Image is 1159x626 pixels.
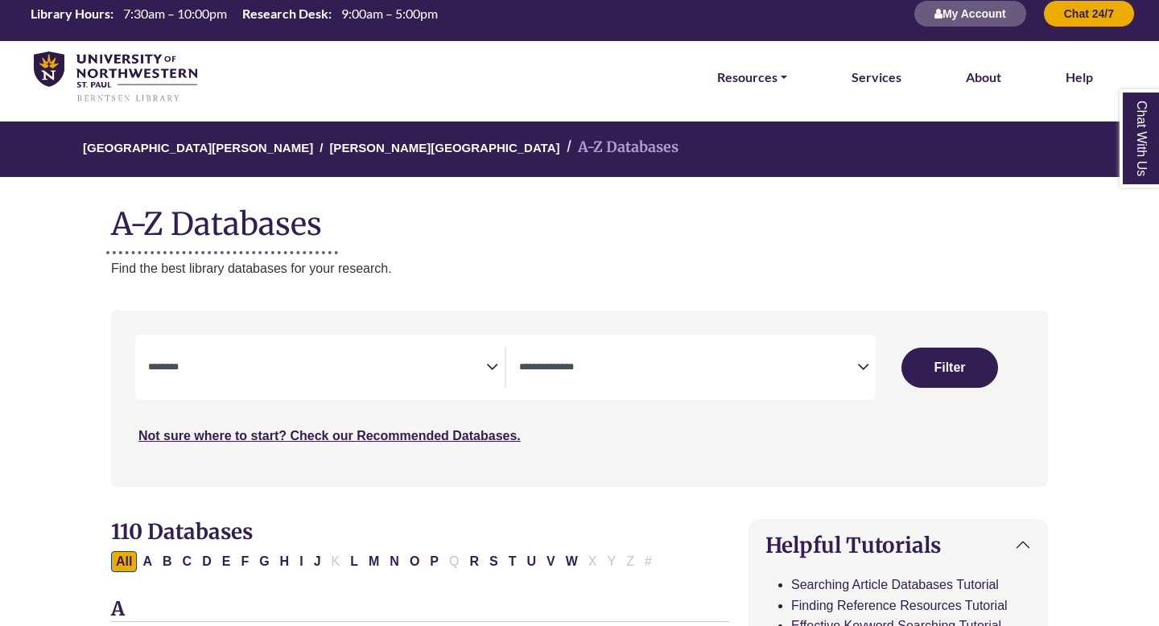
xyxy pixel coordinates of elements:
[561,551,583,572] button: Filter Results W
[123,6,227,21] span: 7:30am – 10:00pm
[542,551,560,572] button: Filter Results V
[111,598,729,622] h3: A
[852,67,901,88] a: Services
[364,551,384,572] button: Filter Results M
[966,67,1001,88] a: About
[34,51,197,104] img: library_home
[345,551,363,572] button: Filter Results L
[560,136,678,159] li: A-Z Databases
[749,520,1047,570] button: Helpful Tutorials
[295,551,307,572] button: Filter Results I
[485,551,503,572] button: Filter Results S
[111,551,137,572] button: All
[197,551,217,572] button: Filter Results D
[329,138,559,154] a: [PERSON_NAME][GEOGRAPHIC_DATA]
[158,551,177,572] button: Filter Results B
[914,6,1027,20] a: My Account
[309,551,326,572] button: Filter Results J
[464,551,484,572] button: Filter Results R
[405,551,424,572] button: Filter Results O
[1043,6,1135,20] a: Chat 24/7
[178,551,197,572] button: Filter Results C
[24,5,444,23] a: Hours Today
[717,67,787,88] a: Resources
[138,429,521,443] a: Not sure where to start? Check our Recommended Databases.
[217,551,236,572] button: Filter Results E
[24,5,114,22] th: Library Hours:
[1066,67,1093,88] a: Help
[385,551,404,572] button: Filter Results N
[522,551,541,572] button: Filter Results U
[791,599,1008,612] a: Finding Reference Resources Tutorial
[24,5,444,20] table: Hours Today
[111,193,1048,242] h1: A-Z Databases
[901,348,998,388] button: Submit for Search Results
[111,554,658,567] div: Alpha-list to filter by first letter of database name
[425,551,443,572] button: Filter Results P
[275,551,295,572] button: Filter Results H
[254,551,274,572] button: Filter Results G
[341,6,438,21] span: 9:00am – 5:00pm
[138,551,157,572] button: Filter Results A
[111,311,1048,486] nav: Search filters
[148,362,486,375] textarea: Search
[111,518,253,545] span: 110 Databases
[236,551,254,572] button: Filter Results F
[791,578,999,591] a: Searching Article Databases Tutorial
[111,258,1048,279] p: Find the best library databases for your research.
[111,121,1048,177] nav: breadcrumb
[83,138,313,154] a: [GEOGRAPHIC_DATA][PERSON_NAME]
[236,5,332,22] th: Research Desk:
[504,551,522,572] button: Filter Results T
[519,362,857,375] textarea: Search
